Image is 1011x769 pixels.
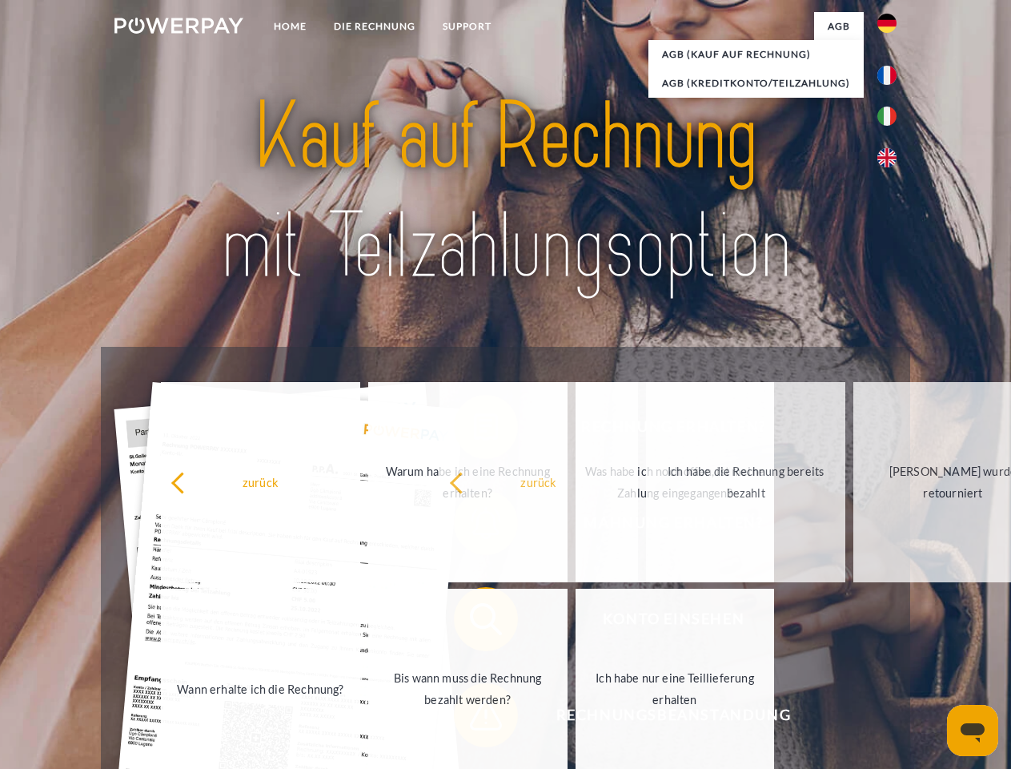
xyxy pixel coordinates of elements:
[114,18,243,34] img: logo-powerpay-white.svg
[320,12,429,41] a: DIE RECHNUNG
[378,461,558,504] div: Warum habe ich eine Rechnung erhalten?
[877,66,897,85] img: fr
[378,667,558,711] div: Bis wann muss die Rechnung bezahlt werden?
[877,107,897,126] img: it
[648,69,864,98] a: AGB (Kreditkonto/Teilzahlung)
[814,12,864,41] a: agb
[171,471,351,493] div: zurück
[260,12,320,41] a: Home
[947,705,998,756] iframe: Schaltfläche zum Öffnen des Messaging-Fensters
[585,667,765,711] div: Ich habe nur eine Teillieferung erhalten
[429,12,505,41] a: SUPPORT
[877,14,897,33] img: de
[449,471,629,493] div: zurück
[877,148,897,167] img: en
[656,461,836,504] div: Ich habe die Rechnung bereits bezahlt
[171,678,351,699] div: Wann erhalte ich die Rechnung?
[153,77,858,307] img: title-powerpay_de.svg
[648,40,864,69] a: AGB (Kauf auf Rechnung)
